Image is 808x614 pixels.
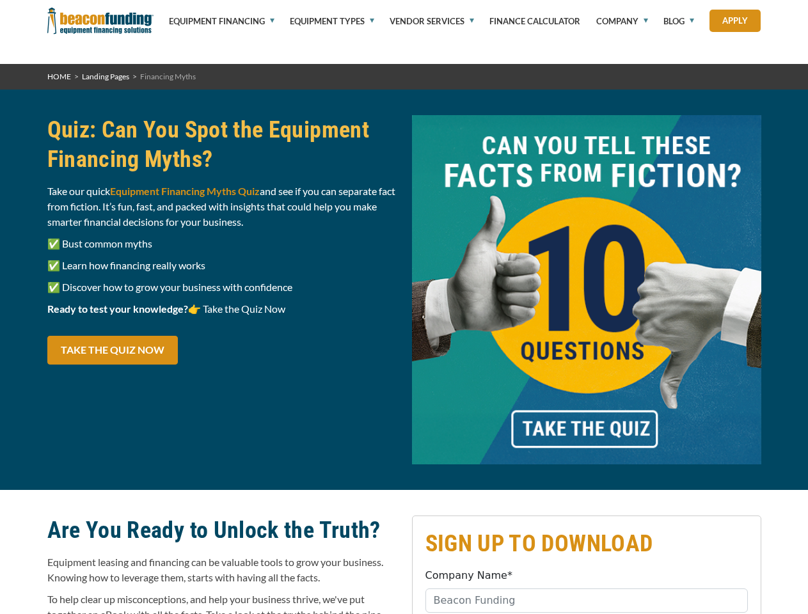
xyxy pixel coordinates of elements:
[47,72,71,81] a: HOME
[412,115,761,464] img: Can you tall these facts from fiction take the quiz
[47,279,397,295] p: ✅ Discover how to grow your business with confidence
[709,10,761,32] a: Apply
[425,588,748,613] input: Beacon Funding
[47,556,383,583] span: Equipment leasing and financing can be valuable tools to grow your business. Knowing how to lever...
[47,115,397,174] h2: Quiz: Can You Spot the Equipment Financing Myths?
[47,301,397,317] p: 👉 Take the Quiz Now
[47,258,397,273] p: ✅ Learn how financing really works
[47,336,178,365] a: Take the Quiz Now
[82,72,129,81] a: Landing Pages
[47,184,397,230] p: Take our quick and see if you can separate fact from fiction. It’s fun, fast, and packed with ins...
[47,303,188,315] strong: Ready to test your knowledge?
[140,72,196,81] span: Financing Myths
[425,568,512,583] label: Company Name*
[425,529,748,558] h2: SIGN UP TO DOWNLOAD
[412,282,761,294] a: Can you tall these facts from fiction take the quiz
[110,185,260,197] strong: Equipment Financing Myths Quiz
[47,516,397,545] h2: Are You Ready to Unlock the Truth?
[47,236,397,251] p: ✅ Bust common myths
